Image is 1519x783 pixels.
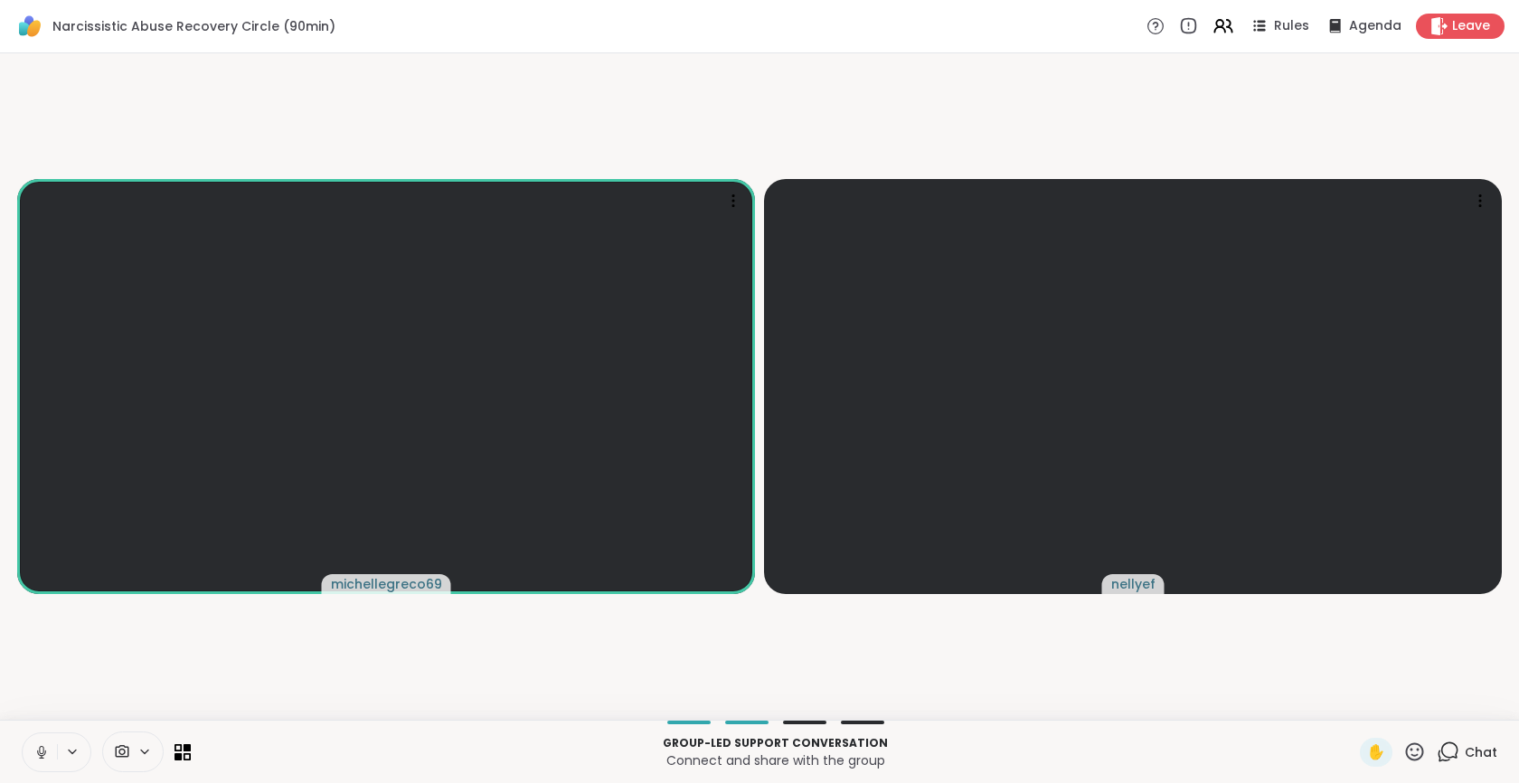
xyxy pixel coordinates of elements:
[1349,17,1401,35] span: Agenda
[14,11,45,42] img: ShareWell Logomark
[1367,741,1385,763] span: ✋
[52,17,335,35] span: Narcissistic Abuse Recovery Circle (90min)
[1465,743,1497,761] span: Chat
[1111,575,1156,593] span: nellyef
[1274,17,1309,35] span: Rules
[202,735,1349,751] p: Group-led support conversation
[202,751,1349,769] p: Connect and share with the group
[331,575,442,593] span: michellegreco69
[1452,17,1490,35] span: Leave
